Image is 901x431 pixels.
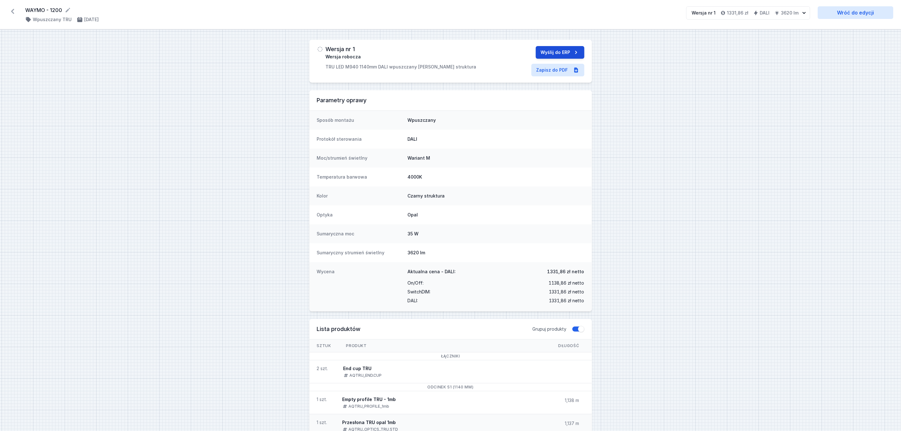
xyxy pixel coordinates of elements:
dt: Optyka [317,212,403,218]
div: Wersja nr 1 [692,10,716,16]
a: Zapisz do PDF [531,64,584,76]
span: Produkt [339,339,374,352]
h3: Lista produktów [317,325,533,333]
dt: Protokół sterowania [317,136,403,142]
dd: Czarny struktura [408,193,584,199]
h3: Wersja nr 1 [326,46,355,52]
span: SwitchDIM : [408,287,431,296]
h4: 1331,86 zł [727,10,748,16]
div: End cup TRU [343,365,382,372]
h4: [DATE] [84,16,99,23]
dt: Sumaryczna moc [317,231,403,237]
button: Wyślij do ERP [536,46,584,59]
span: 1331,86 zł netto [549,287,584,296]
button: Edytuj nazwę projektu [65,7,71,13]
img: draft.svg [317,46,323,52]
dd: 4000K [408,174,584,180]
dt: Sposób montażu [317,117,403,123]
div: 1 szt. [317,396,327,403]
h3: Łączniki [317,354,584,359]
span: 1331,86 zł netto [547,269,584,275]
button: Grupuj produkty [572,326,584,332]
span: 1331,86 zł netto [549,296,584,305]
span: Sztuk [309,339,339,352]
span: Wersja robocza [326,54,361,60]
div: AQTRU_PROFILE_1mb [349,404,389,409]
dt: Sumaryczny strumień świetlny [317,250,403,256]
p: TRU LED M940 1140mm DALI wpuszczany [PERSON_NAME] struktura [326,64,477,70]
div: AQTRU_END.CUP [350,373,382,378]
dt: Wycena [317,269,403,305]
dt: Kolor [317,193,403,199]
span: 1,137 m [565,421,579,426]
dd: Opal [408,212,584,218]
dt: Moc/strumień świetlny [317,155,403,161]
h3: Parametry oprawy [317,97,584,104]
span: DALI : [408,296,418,305]
span: 1,138 m [565,398,579,403]
dd: Wariant M [408,155,584,161]
h3: Odcinek S1 (1140 mm) [317,385,584,390]
h4: Wpuszczany TRU [33,16,72,23]
div: Przesłona TRU opal 1mb [342,419,398,426]
div: 2 szt. [317,365,328,372]
span: Grupuj produkty [533,326,567,332]
a: Wróć do edycji [818,6,893,19]
div: Empty profile TRU - 1mb [342,396,396,403]
h4: DALI [760,10,769,16]
dt: Temperatura barwowa [317,174,403,180]
h4: 3620 lm [781,10,799,16]
span: 1138,86 zł netto [549,279,584,287]
dd: 35 W [408,231,584,237]
dd: Wpuszczany [408,117,584,123]
dd: DALI [408,136,584,142]
dd: 3620 lm [408,250,584,256]
span: Aktualna cena - DALI: [408,269,456,275]
span: Długość [551,339,587,352]
div: 1 szt. [317,419,327,426]
span: On/Off : [408,279,424,287]
form: WAYMO - 1200 [25,6,679,14]
button: Wersja nr 11331,86 złDALI3620 lm [686,6,810,20]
